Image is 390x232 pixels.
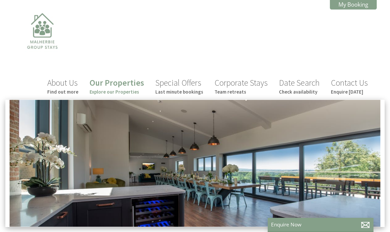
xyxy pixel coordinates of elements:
small: Check availability [279,89,320,95]
small: Last minute bookings [155,89,203,95]
a: Contact UsEnquire [DATE] [331,77,368,95]
small: Team retreats [214,89,268,95]
a: Corporate StaysTeam retreats [214,77,268,95]
a: Special OffersLast minute bookings [155,77,203,95]
a: Date SearchCheck availability [279,77,320,95]
p: Enquire Now [271,221,370,228]
small: Enquire [DATE] [331,89,368,95]
small: Find out more [47,89,78,95]
img: Malherbie Group Stays [9,9,75,75]
a: About UsFind out more [47,77,78,95]
small: Explore our Properties [90,89,144,95]
a: Our PropertiesExplore our Properties [90,77,144,95]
